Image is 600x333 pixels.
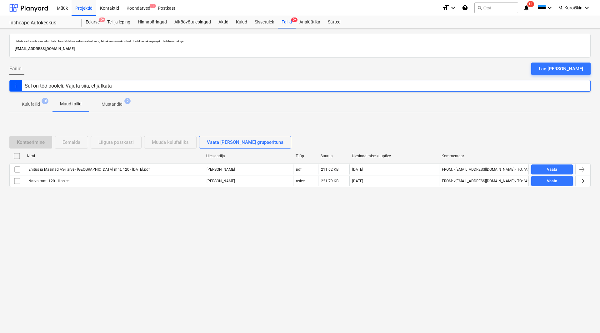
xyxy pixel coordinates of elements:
[207,138,283,146] div: Vaata [PERSON_NAME] grupeerituna
[442,154,526,158] div: Kommentaar
[82,16,103,28] div: Eelarve
[42,98,48,104] span: 16
[9,65,22,73] span: Failid
[199,136,291,149] button: Vaata [PERSON_NAME] grupeerituna
[477,5,482,10] span: search
[324,16,344,28] a: Sätted
[531,176,573,186] button: Vaata
[232,16,251,28] a: Kulud
[15,39,585,43] p: Sellele aadressile saadetud failid töödeldakse automaatselt ning tehakse viirusekontroll. Failid ...
[15,46,585,52] p: [EMAIL_ADDRESS][DOMAIN_NAME]
[291,18,297,22] span: 9+
[215,16,232,28] a: Aktid
[442,4,449,12] i: format_size
[321,154,347,158] div: Suurus
[527,1,534,7] span: 11
[523,4,529,12] i: notifications
[9,20,74,26] div: Inchcape Autokeskus
[278,16,296,28] a: Failid9+
[321,179,338,183] div: 221.79 KB
[296,167,302,172] div: pdf
[531,164,573,174] button: Vaata
[251,16,278,28] a: Sissetulek
[296,154,316,158] div: Tüüp
[547,178,557,185] div: Vaata
[531,63,591,75] button: Lae [PERSON_NAME]
[474,3,518,13] button: Otsi
[539,65,583,73] div: Lae [PERSON_NAME]
[27,167,150,172] div: Ehitus ja Masinad AS-i arve - [GEOGRAPHIC_DATA] mnt. 120 - [DATE].pdf
[546,4,553,12] i: keyboard_arrow_down
[296,16,324,28] a: Analüütika
[321,167,338,172] div: 211.62 KB
[352,167,363,172] div: [DATE]
[462,4,468,12] i: Abikeskus
[134,16,171,28] a: Hinnapäringud
[449,4,457,12] i: keyboard_arrow_down
[547,166,557,173] div: Vaata
[27,179,69,183] div: Narva mnt. 120 - II.asice
[22,101,40,108] p: Kulufailid
[99,18,105,22] span: 9+
[150,4,156,8] span: 1
[352,179,363,183] div: [DATE]
[558,5,582,11] span: M. Kurotškin
[60,101,82,107] p: Muud failid
[27,154,201,158] div: Nimi
[25,83,112,89] div: Sul on töö pooleli. Vajuta siia, et jätkata
[124,98,131,104] span: 2
[207,179,235,184] p: [PERSON_NAME]
[583,4,591,12] i: keyboard_arrow_down
[278,16,296,28] div: Failid
[82,16,103,28] a: Eelarve9+
[171,16,215,28] a: Alltöövõtulepingud
[206,154,291,158] div: Üleslaadija
[102,101,122,108] p: Mustandid
[296,179,305,183] div: asice
[103,16,134,28] a: Tellija leping
[207,167,235,172] p: [PERSON_NAME]
[352,154,437,158] div: Üleslaadimise kuupäev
